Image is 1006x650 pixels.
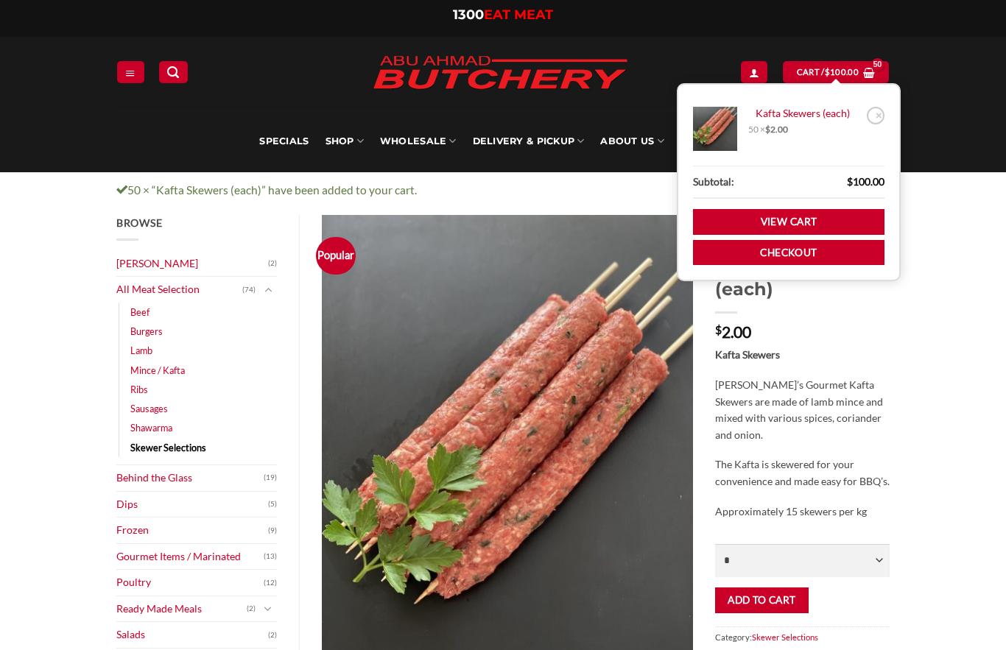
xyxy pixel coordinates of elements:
span: 1300 [453,7,484,23]
a: Salads [116,622,268,648]
p: Approximately 15 skewers per kg [715,504,890,520]
span: (13) [264,545,277,568]
a: View cart [783,61,889,82]
a: [PERSON_NAME] [116,251,268,277]
span: Category: [715,626,890,648]
a: Checkout [693,240,884,266]
a: Mince / Kafta [130,361,185,380]
a: All Meat Selection [116,277,242,303]
span: (19) [264,467,277,489]
span: EAT MEAT [484,7,553,23]
bdi: 100.00 [825,67,859,77]
button: Toggle [259,282,277,298]
a: Lamb [130,341,152,360]
strong: Kafta Skewers [715,348,780,361]
a: SHOP [326,110,364,172]
a: Ribs [130,380,148,399]
bdi: 100.00 [847,175,884,188]
a: View cart [693,209,884,235]
span: $ [715,324,722,336]
bdi: 2.00 [715,322,751,341]
a: Burgers [130,322,163,341]
span: Browse [116,216,162,229]
button: Add to cart [715,587,809,613]
span: (2) [268,252,277,275]
a: Shawarma [130,418,172,437]
p: The Kafta is skewered for your convenience and made easy for BBQ’s. [715,456,890,490]
a: Specials [259,110,309,172]
a: Remove Kafta Skewers (each) from cart [867,107,884,124]
div: 50 × “Kafta Skewers (each)” have been added to your cart. [105,181,901,199]
a: Delivery & Pickup [473,110,585,172]
a: Sausages [130,399,168,418]
a: Kafta Skewers (each) [748,107,862,120]
a: Search [159,61,187,82]
a: Ready Made Meals [116,596,247,622]
a: Behind the Glass [116,465,264,491]
a: Login [741,61,767,82]
span: (5) [268,493,277,515]
span: (2) [247,598,256,620]
p: [PERSON_NAME]’s Gourmet Kafta Skewers are made of lamb mince and mixed with various spices, coria... [715,377,890,443]
span: (2) [268,624,277,646]
a: Skewer Selections [752,632,818,642]
span: (74) [242,279,256,301]
span: $ [765,124,770,135]
span: Cart / [797,66,859,79]
bdi: 2.00 [765,124,788,135]
a: Skewer Selections [130,438,206,457]
a: About Us [600,110,664,172]
a: Frozen [116,517,268,543]
a: Wholesale [380,110,457,172]
a: Beef [130,303,150,322]
a: Poultry [116,570,264,596]
span: 50 × [748,124,788,135]
span: $ [825,66,830,79]
span: (9) [268,520,277,542]
img: Abu Ahmad Butchery [360,46,640,102]
span: $ [847,175,853,188]
a: Dips [116,492,268,517]
a: Menu [117,61,144,82]
button: Toggle [259,601,277,617]
span: (12) [264,572,277,594]
a: 1300EAT MEAT [453,7,553,23]
a: Gourmet Items / Marinated [116,544,264,570]
strong: Subtotal: [693,174,734,191]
